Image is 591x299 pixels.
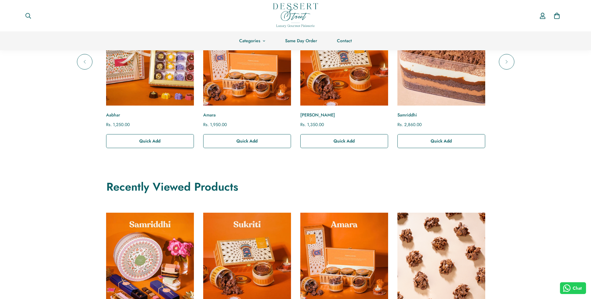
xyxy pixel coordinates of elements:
span: Rs. 1,250.00 [106,121,130,128]
span: Quick Add [139,138,160,144]
a: Contact [327,31,362,50]
img: Dessert Street [273,3,318,28]
a: Categories [229,31,275,50]
button: Previous [77,54,92,70]
span: Quick Add [334,138,355,144]
a: Aabhar [106,112,194,118]
a: Amara [203,18,291,106]
button: Quick Add [300,134,388,148]
a: Aabhar [106,18,194,106]
button: Chat [560,282,586,294]
span: Rs. 1,350.00 [300,121,324,128]
a: Samriddhi [397,112,485,118]
h2: Recently Viewed Products [106,179,485,194]
span: Rs. 2,860.00 [397,121,422,128]
a: Amara [203,112,291,118]
a: 0 [550,9,564,23]
button: Quick Add [397,134,485,148]
span: Chat [573,285,582,292]
a: Sukriti [300,18,388,106]
span: Quick Add [431,138,452,144]
button: Search [20,9,36,23]
button: Next [499,54,514,70]
span: Rs. 1,950.00 [203,121,227,128]
button: Quick Add [203,134,291,148]
a: [PERSON_NAME] [300,112,388,118]
a: Account [535,7,550,25]
img: Samriddhi [393,13,489,110]
a: Same Day Order [275,31,327,50]
button: Quick Add [106,134,194,148]
a: Samriddhi [397,18,485,106]
span: Quick Add [236,138,257,144]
